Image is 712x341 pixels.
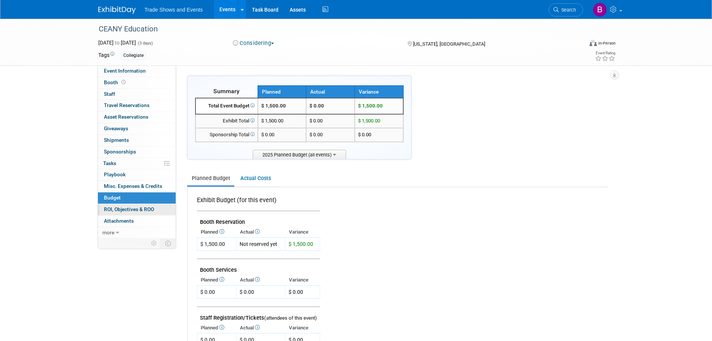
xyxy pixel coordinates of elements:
[104,183,162,189] span: Misc. Expenses & Credits
[358,118,380,124] span: $ 1,500.00
[197,323,237,333] th: Planned
[236,286,285,299] td: $ 0.00
[261,118,283,124] span: $ 1,500.00
[593,3,607,17] img: Bobby DeSpain
[549,3,583,16] a: Search
[98,100,176,111] a: Travel Reservations
[199,103,255,110] div: Total Event Budget
[236,227,285,237] th: Actual
[598,40,616,46] div: In-Person
[236,171,275,185] a: Actual Costs
[200,288,215,296] div: $ 0.00
[148,238,161,248] td: Personalize Event Tab Strip
[98,112,176,123] a: Asset Reservations
[98,158,176,169] a: Tasks
[98,216,176,227] a: Attachments
[98,77,176,88] a: Booth
[253,150,346,159] span: 2025 Planned Budget (all events)
[104,206,154,212] span: ROI, Objectives & ROO
[358,103,383,109] span: $ 1,500.00
[539,39,616,50] div: Event Format
[104,79,127,85] span: Booth
[289,241,313,247] span: $ 1,500.00
[289,289,303,295] span: $ 0.00
[104,125,128,131] span: Giveaways
[200,240,225,248] div: $ 1,500.00
[199,118,255,125] div: Exhibit Total
[306,114,355,128] td: $ 0.00
[285,227,320,237] th: Variance
[355,86,403,98] th: Variance
[98,135,176,146] a: Shipments
[104,91,115,97] span: Staff
[197,196,317,208] div: Exhibit Budget (for this event)
[559,7,576,13] span: Search
[104,102,150,108] span: Travel Reservations
[98,89,176,100] a: Staff
[96,22,572,36] div: CEANY Education
[261,132,274,137] span: $ 0.00
[160,238,176,248] td: Toggle Event Tabs
[261,103,286,109] span: $ 1,500.00
[98,204,176,215] a: ROI, Objectives & ROO
[104,137,129,143] span: Shipments
[137,41,153,46] span: (3 days)
[595,51,615,55] div: Event Rating
[306,86,355,98] th: Actual
[589,40,597,46] img: Format-Inperson.png
[98,146,176,158] a: Sponsorships
[98,51,114,60] td: Tags
[197,259,320,275] td: Booth Services
[104,195,121,201] span: Budget
[236,275,285,285] th: Actual
[236,323,285,333] th: Actual
[120,79,127,85] span: Booth not reserved yet
[98,6,136,14] img: ExhibitDay
[258,86,306,98] th: Planned
[104,218,134,224] span: Attachments
[197,275,237,285] th: Planned
[413,41,485,47] span: [US_STATE], [GEOGRAPHIC_DATA]
[104,149,136,155] span: Sponsorships
[98,227,176,238] a: more
[213,88,240,95] span: Summary
[114,40,121,46] span: to
[104,171,126,177] span: Playbook
[98,169,176,180] a: Playbook
[358,132,371,137] span: $ 0.00
[197,227,237,237] th: Planned
[104,114,148,120] span: Asset Reservations
[103,160,116,166] span: Tasks
[236,238,285,251] td: Not reserved yet
[199,131,255,138] div: Sponsorship Total
[104,68,146,74] span: Event Information
[306,128,355,142] td: $ 0.00
[98,192,176,204] a: Budget
[121,52,146,60] div: Collegiate
[98,181,176,192] a: Misc. Expenses & Credits
[98,66,176,77] a: Event Information
[306,98,355,114] td: $ 0.00
[285,275,320,285] th: Variance
[197,211,320,227] td: Booth Reservation
[230,39,277,47] button: Considering
[145,7,203,13] span: Trade Shows and Events
[197,307,320,323] td: Staff Registration/Tickets
[98,123,176,134] a: Giveaways
[285,323,320,333] th: Variance
[98,40,136,46] span: [DATE] [DATE]
[264,315,317,321] span: (attendees of this event)
[187,171,234,185] a: Planned Budget
[102,229,114,235] span: more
